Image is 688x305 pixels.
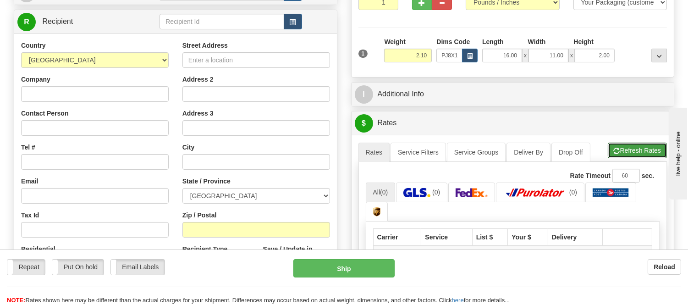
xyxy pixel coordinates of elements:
[21,109,68,118] label: Contact Person
[570,171,611,180] label: Rate Timeout
[432,189,440,196] span: (0)
[355,114,373,133] span: $
[403,188,430,197] img: GLS Canada
[373,207,381,216] img: UPS
[182,244,228,254] label: Recipient Type
[263,244,330,263] label: Save / Update in Address Book
[182,177,231,186] label: State / Province
[355,85,671,104] a: IAdditional Info
[508,229,548,246] th: Your $
[160,14,284,29] input: Recipient Id
[42,17,73,25] span: Recipient
[447,143,506,162] a: Service Groups
[355,85,373,104] span: I
[7,297,25,304] span: NOTE:
[182,41,228,50] label: Street Address
[391,143,446,162] a: Service Filters
[654,263,675,271] b: Reload
[366,183,396,202] a: All
[436,37,470,46] label: Dims Code
[456,188,488,197] img: FedEx Express®
[21,177,38,186] label: Email
[593,188,629,197] img: Canada Post
[548,229,602,246] th: Delivery
[568,49,575,62] span: x
[111,260,165,274] label: Email Labels
[21,75,50,84] label: Company
[506,143,550,162] a: Deliver By
[182,143,194,152] label: City
[7,260,45,274] label: Repeat
[551,143,590,162] a: Drop Off
[380,189,388,196] span: (0)
[7,8,85,15] div: live help - online
[569,189,577,196] span: (0)
[358,143,390,162] a: Rates
[667,105,687,199] iframe: chat widget
[358,50,368,58] span: 1
[384,37,405,46] label: Weight
[522,49,528,62] span: x
[52,260,103,274] label: Put On hold
[651,49,667,62] div: ...
[17,12,144,31] a: R Recipient
[182,211,217,220] label: Zip / Postal
[293,259,394,277] button: Ship
[648,259,681,275] button: Reload
[182,109,214,118] label: Address 3
[21,211,39,220] label: Tax Id
[608,143,667,158] button: Refresh Rates
[421,229,472,246] th: Service
[472,229,508,246] th: List $
[355,114,671,133] a: $Rates
[528,37,546,46] label: Width
[642,171,654,180] label: sec.
[21,41,46,50] label: Country
[573,37,594,46] label: Height
[21,143,35,152] label: Tel #
[21,244,55,254] label: Residential
[373,229,421,246] th: Carrier
[482,37,504,46] label: Length
[17,13,36,31] span: R
[452,297,464,304] a: here
[503,188,567,197] img: Purolator
[182,52,330,68] input: Enter a location
[182,75,214,84] label: Address 2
